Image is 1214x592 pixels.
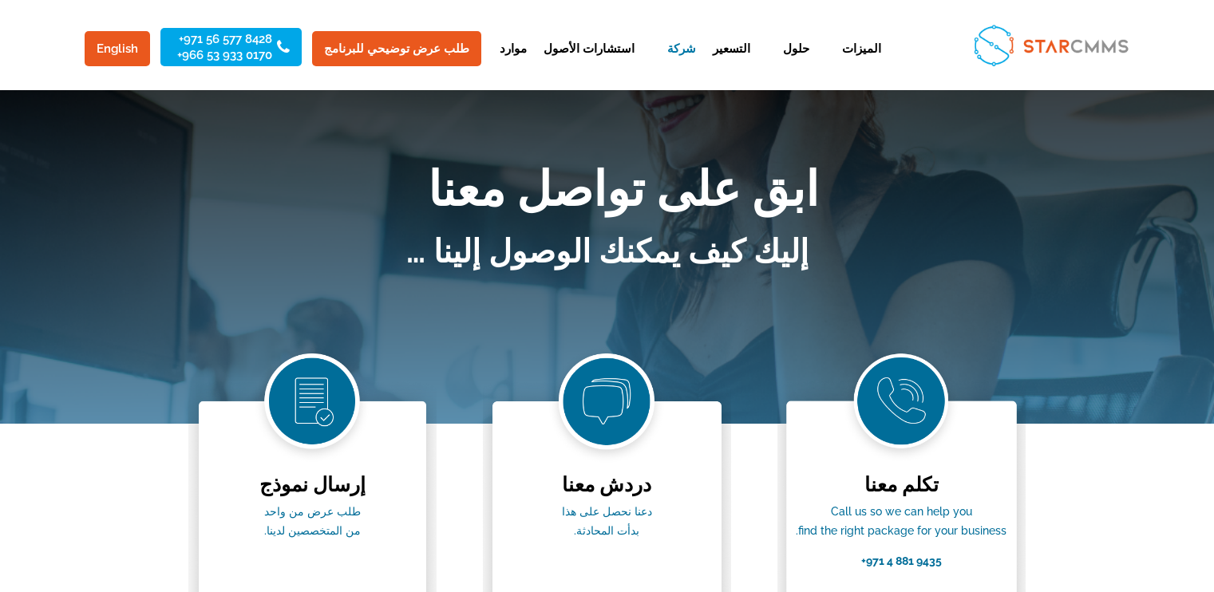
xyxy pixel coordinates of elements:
[767,43,809,82] a: حلول
[544,43,635,82] a: استشارات الأصول
[259,472,366,496] span: إرسال نموذج
[651,43,696,82] a: شركة
[177,49,272,61] a: 0170 933 53 966+
[826,43,881,82] a: الميزات
[208,165,1038,221] h1: ابق على تواصل معنا
[176,242,1038,261] div: إليك كيف يمكنك الوصول إلينا …
[483,503,731,541] div: دعنا نحصل على هذا بدأت المحادثة.
[188,503,437,541] div: طلب عرض من واحد من المتخصصين لدينا.
[967,18,1134,73] img: StarCMMS
[85,31,150,66] a: English
[777,503,1026,570] div: Call us so we can help you find the right package for your business.
[562,472,651,496] span: دردش معنا
[484,43,527,82] a: موارد
[713,43,750,82] a: التسعير
[864,472,939,496] span: تكلم معنا
[861,555,942,567] a: 9435 881 4 971+
[177,34,272,45] a: 8428 577 56 971+
[312,31,481,66] a: طلب عرض توضيحي للبرنامج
